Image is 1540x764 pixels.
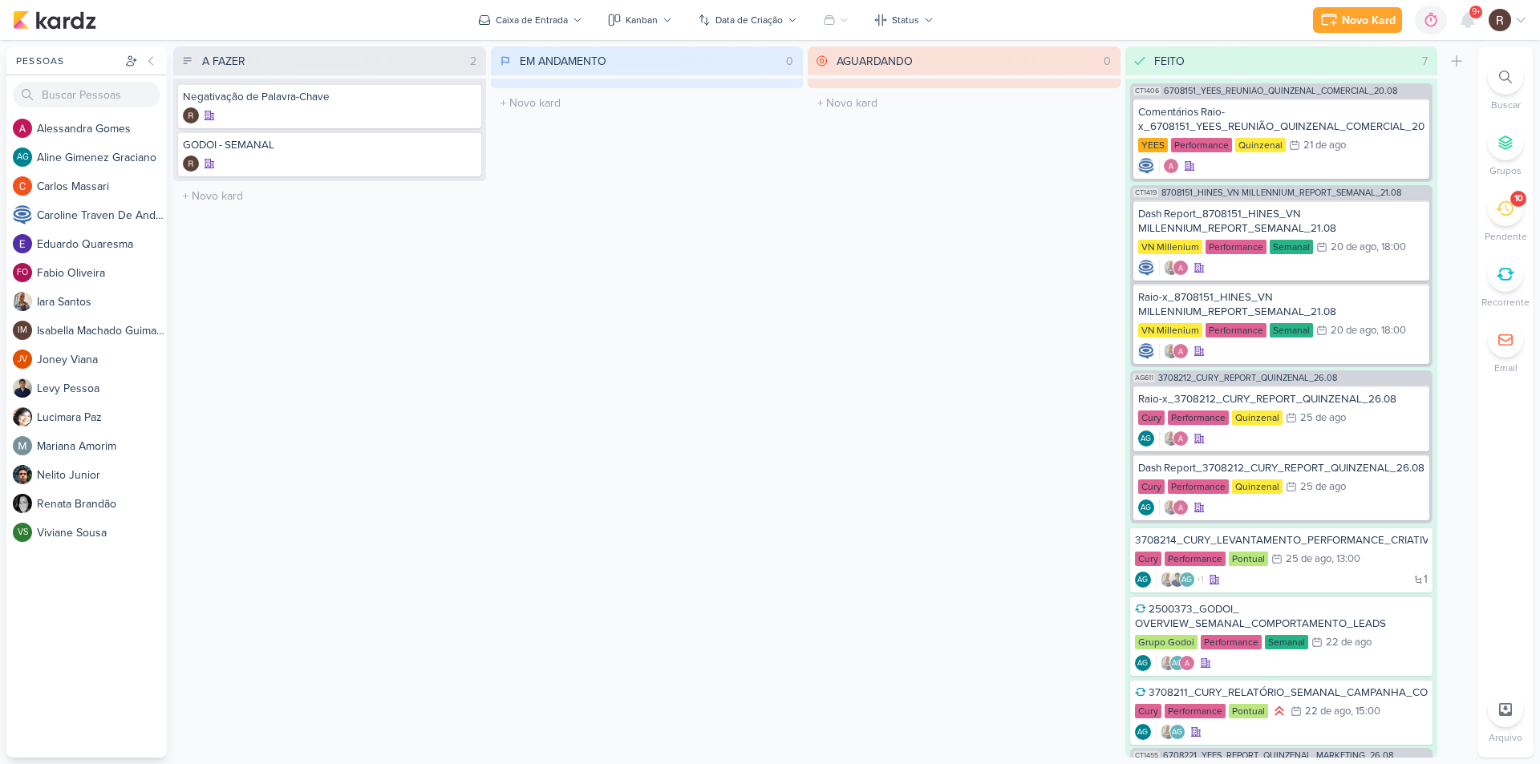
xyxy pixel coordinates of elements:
[1489,730,1522,745] p: Arquivo
[1424,574,1428,585] span: 1
[1133,188,1158,197] span: CT1419
[1165,704,1226,718] div: Performance
[1097,53,1117,70] div: 0
[1303,140,1346,151] div: 21 de ago
[1133,87,1161,95] span: CT1406
[1270,240,1313,254] div: Semanal
[18,326,27,335] p: IM
[37,178,167,195] div: C a r l o s M a s s a r i
[1138,290,1425,319] div: Raio-x_8708151_HINES_VN MILLENNIUM_REPORT_SEMANAL_21.08
[13,148,32,167] div: Aline Gimenez Graciano
[37,322,167,339] div: I s a b e l l a M a c h a d o G u i m a r ã e s
[1135,533,1429,548] div: 3708214_CURY_LEVANTAMENTO_PERFORMANCE_CRIATIVOS_1A_EDICAO_SP
[13,321,32,340] div: Isabella Machado Guimarães
[183,156,199,172] div: Criador(a): Rafael Dornelles
[1376,325,1406,336] div: , 18:00
[1159,158,1179,174] div: Colaboradores: Alessandra Gomes
[1181,576,1192,584] p: AG
[37,149,167,166] div: A l i n e G i m e n e z G r a c i a n o
[1271,703,1287,719] div: Prioridade Alta
[1135,704,1161,718] div: Cury
[1331,554,1360,564] div: , 13:00
[13,523,32,542] div: Viviane Sousa
[1481,295,1530,309] p: Recorrente
[1138,260,1154,276] div: Criador(a): Caroline Traven De Andrade
[1156,572,1204,588] div: Colaboradores: Iara Santos, Levy Pessoa, Aline Gimenez Graciano, Alessandra Gomes
[37,409,167,426] div: L u c i m a r a P a z
[1138,158,1154,174] img: Caroline Traven De Andrade
[1163,260,1179,276] img: Iara Santos
[13,378,32,398] img: Levy Pessoa
[1514,192,1523,205] div: 10
[1206,240,1266,254] div: Performance
[1135,655,1151,671] div: Criador(a): Aline Gimenez Graciano
[1138,207,1425,236] div: Dash Report_8708151_HINES_VN MILLENNIUM_REPORT_SEMANAL_21.08
[13,234,32,253] img: Eduardo Quaresma
[1135,552,1161,566] div: Cury
[494,91,800,115] input: + Novo kard
[1313,7,1402,33] button: Novo Kard
[1169,572,1185,588] img: Levy Pessoa
[1161,188,1401,197] span: 8708151_HINES_VN MILLENNIUM_REPORT_SEMANAL_21.08
[37,265,167,281] div: F a b i o O l i v e i r a
[1229,552,1268,566] div: Pontual
[13,263,32,282] div: Fabio Oliveira
[1229,704,1268,718] div: Pontual
[1160,655,1176,671] img: Iara Santos
[1163,343,1179,359] img: Iara Santos
[1137,660,1148,668] p: AG
[1160,572,1176,588] img: Iara Santos
[1138,138,1168,152] div: YEES
[13,494,32,513] img: Renata Brandão
[1138,240,1202,254] div: VN Millenium
[1331,325,1376,336] div: 20 de ago
[1159,343,1189,359] div: Colaboradores: Iara Santos, Alessandra Gomes
[1156,655,1195,671] div: Colaboradores: Iara Santos, Aline Gimenez Graciano, Alessandra Gomes
[183,138,476,152] div: GODOI - SEMANAL
[1477,59,1534,112] li: Ctrl + F
[1163,751,1393,760] span: 6708221_YEES_REPORT_QUINZENAL_MARKETING_26.08
[1135,655,1151,671] div: Aline Gimenez Graciano
[1138,431,1154,447] div: Criador(a): Aline Gimenez Graciano
[1300,482,1346,492] div: 25 de ago
[1141,504,1151,512] p: AG
[1485,229,1527,244] p: Pendente
[1159,260,1189,276] div: Colaboradores: Iara Santos, Alessandra Gomes
[13,54,122,68] div: Pessoas
[1179,655,1195,671] img: Alessandra Gomes
[17,269,28,277] p: FO
[780,53,800,70] div: 0
[1206,323,1266,338] div: Performance
[1489,9,1511,31] img: Rafael Dornelles
[18,355,27,364] p: JV
[1168,479,1229,494] div: Performance
[13,119,32,138] img: Alessandra Gomes
[1135,724,1151,740] div: Criador(a): Aline Gimenez Graciano
[37,467,167,483] div: N e l i t o J u n i o r
[1491,98,1521,112] p: Buscar
[37,207,167,224] div: C a r o l i n e T r a v e n D e A n d r a d e
[13,10,96,30] img: kardz.app
[1164,87,1397,95] span: 6708151_YEES_REUNIÃO_QUINZENAL_COMERCIAL_20.08
[1163,158,1179,174] img: Alessandra Gomes
[1172,660,1182,668] p: AG
[1138,499,1154,515] div: Criador(a): Aline Gimenez Graciano
[1173,499,1189,515] img: Alessandra Gomes
[1163,499,1179,515] img: Iara Santos
[1416,53,1434,70] div: 7
[1270,323,1313,338] div: Semanal
[1305,706,1351,717] div: 22 de ago
[13,436,32,455] img: Mariana Amorim
[1135,572,1151,588] div: Aline Gimenez Graciano
[13,407,32,426] img: Lucimara Paz
[183,156,199,172] img: Rafael Dornelles
[1169,724,1185,740] div: Aline Gimenez Graciano
[1133,374,1155,382] span: AG611
[1326,637,1372,648] div: 22 de ago
[1331,242,1376,253] div: 20 de ago
[1160,724,1176,740] img: Iara Santos
[1171,138,1232,152] div: Performance
[464,53,483,70] div: 2
[37,293,167,310] div: I a r a S a n t o s
[1173,431,1189,447] img: Alessandra Gomes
